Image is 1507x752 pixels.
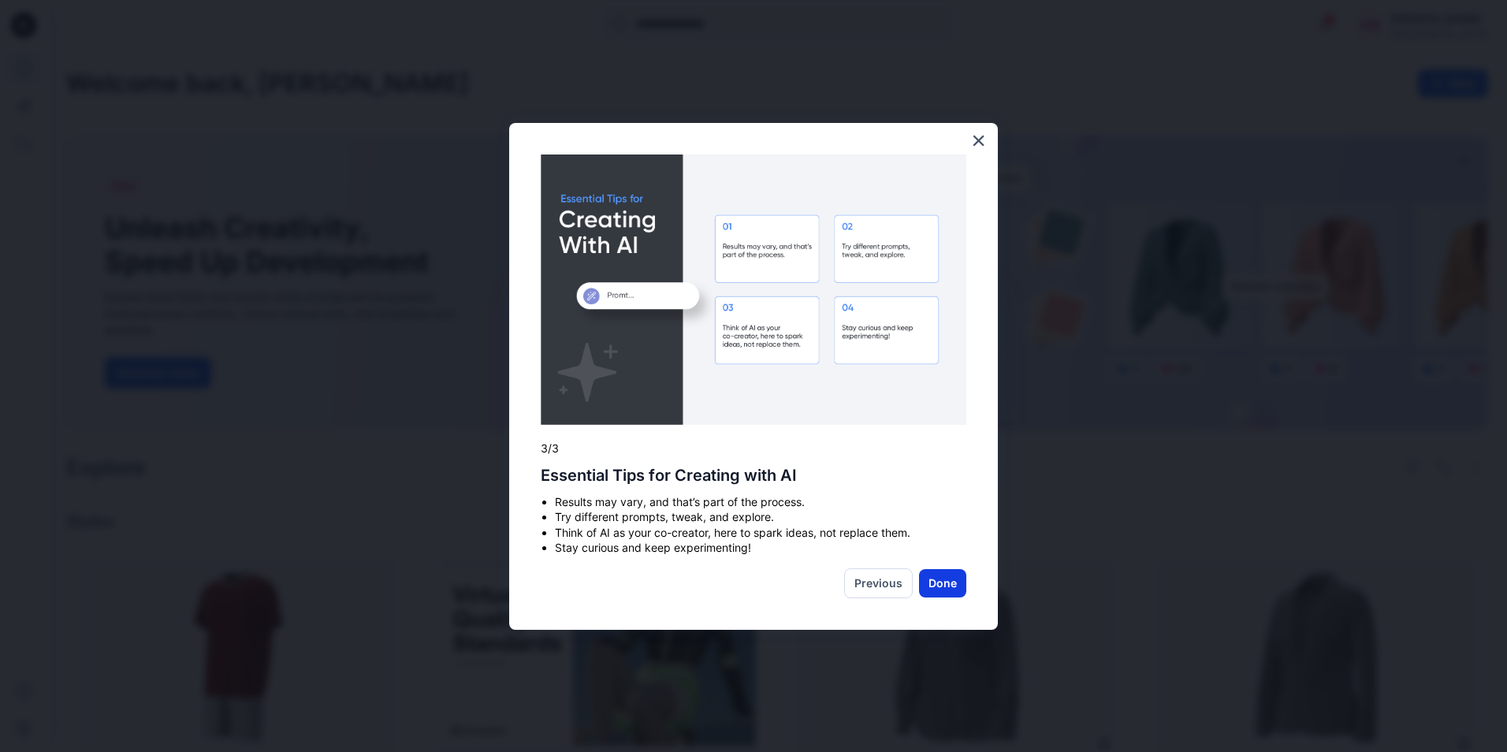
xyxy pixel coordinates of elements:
button: Close [971,128,986,153]
button: Done [919,569,966,598]
li: Stay curious and keep experimenting! [555,540,966,556]
li: Think of AI as your co-creator, here to spark ideas, not replace them. [555,525,966,541]
li: Results may vary, and that’s part of the process. [555,494,966,510]
p: 3/3 [541,441,966,456]
li: Try different prompts, tweak, and explore. [555,509,966,525]
button: Previous [844,568,913,598]
h2: Essential Tips for Creating with AI [541,466,966,485]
